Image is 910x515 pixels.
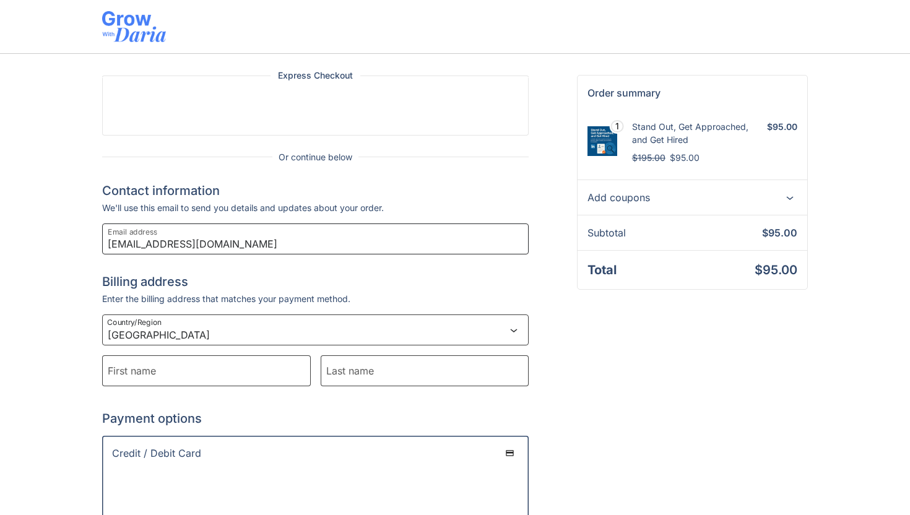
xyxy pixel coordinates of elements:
[102,78,529,136] div: Processing express checkout
[115,88,310,123] iframe: Secure express checkout frame
[102,411,529,426] h2: Payment options
[317,88,511,123] iframe: Secure express checkout frame
[587,225,762,240] span: Subtotal
[587,261,755,279] span: Total
[108,226,157,237] label: Email address
[112,446,521,461] span: Credit / Debit Card
[278,71,353,81] h2: Express Checkout
[670,152,700,163] ins: $95.00
[102,183,529,198] h2: Contact information
[755,262,797,277] span: $95.00
[102,355,311,386] input: First name
[102,223,529,254] input: Email address
[321,355,529,386] input: Last name
[498,446,521,461] img: Credit / Debit Card
[108,363,156,378] label: First name
[587,126,617,156] img: Stand Out, Get Approached, and Get Hired​
[102,274,529,289] h2: Billing address
[615,122,619,131] span: 1
[587,85,807,100] p: Order summary
[767,121,797,132] span: $95.00
[107,318,162,327] label: Country/Region
[632,152,665,163] del: $195.00
[632,120,760,146] h3: Stand Out, Get Approached, and Get Hired​
[102,150,529,163] div: Or continue below
[762,225,797,240] span: $95.00
[102,203,529,214] p: We'll use this email to send you details and updates about your order.
[102,294,529,305] p: Enter the billing address that matches your payment method.
[326,363,374,378] label: Last name
[587,190,797,205] div: Add coupons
